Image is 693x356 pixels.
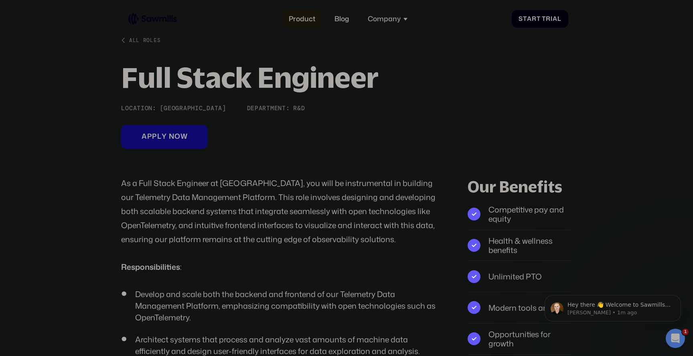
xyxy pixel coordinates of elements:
a: Applynow [121,125,208,149]
span: n [169,132,174,141]
li: Unlimited PTO [468,261,571,292]
iframe: Intercom live chat [666,329,685,348]
div: R&D [293,105,305,112]
span: t [537,15,541,22]
li: Develop and scale both the backend and frontend of our Telemetry Data Management Platform, emphas... [121,288,440,323]
p: : [121,260,440,274]
span: 1 [682,329,689,335]
h1: Full Stack Engineer [121,63,379,91]
div: [GEOGRAPHIC_DATA] [160,105,226,112]
li: Competitive pay and equity [468,199,571,230]
a: Product [284,10,320,28]
iframe: Intercom notifications message [533,278,693,334]
span: y [162,132,167,141]
span: r [546,15,551,22]
div: Department: [247,105,290,112]
span: a [553,15,557,22]
a: StartTrial [512,10,568,28]
span: p [152,132,157,141]
span: l [157,132,162,141]
li: Modern tools and tech [468,292,571,324]
div: Our Benefits [468,176,571,197]
li: Health & wellness benefits [468,230,571,261]
span: o [174,132,180,141]
span: w [180,132,188,141]
div: Location: [121,105,156,112]
p: As a Full Stack Engineer at [GEOGRAPHIC_DATA], you will be instrumental in building our Telemetry... [121,176,440,247]
span: T [542,15,546,22]
div: All roles [129,37,160,44]
a: Blog [329,10,354,28]
a: All roles [121,37,160,44]
span: A [142,132,147,141]
span: a [527,15,532,22]
span: r [532,15,537,22]
strong: Responsibilities [121,261,180,272]
span: p [147,132,152,141]
span: i [551,15,553,22]
div: Company [363,10,413,28]
span: t [523,15,527,22]
li: Opportunities for growth [468,324,571,355]
span: l [557,15,561,22]
div: Company [368,15,401,23]
span: S [519,15,523,22]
